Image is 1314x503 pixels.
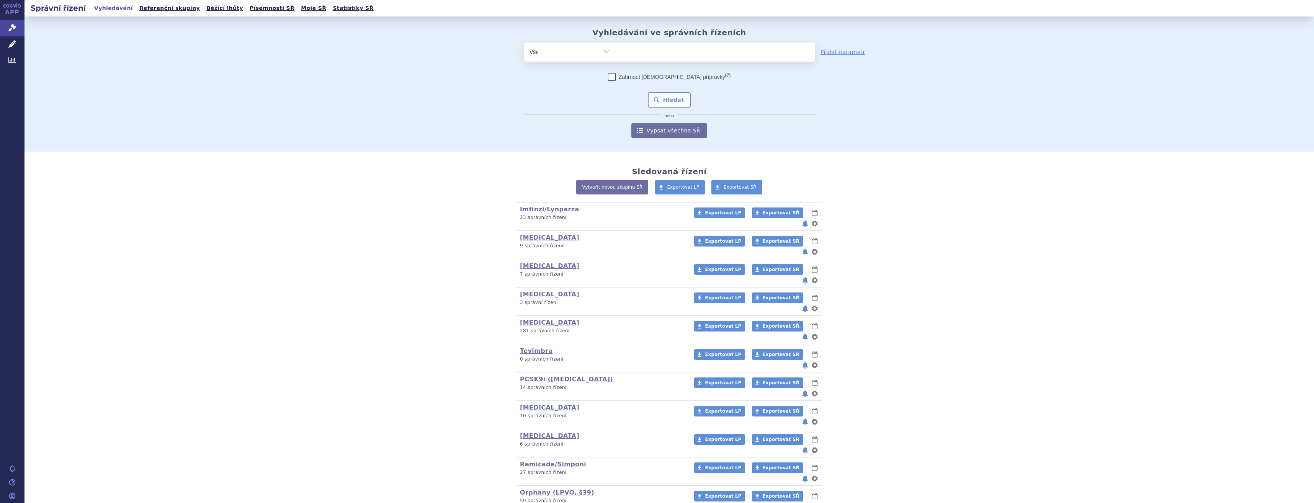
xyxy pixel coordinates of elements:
[655,180,705,194] a: Exportovat LP
[801,304,809,313] button: notifikace
[752,321,803,332] a: Exportovat SŘ
[763,295,799,300] span: Exportovat SŘ
[811,474,819,483] button: nastavení
[811,492,819,501] button: lhůty
[811,237,819,246] button: lhůty
[811,435,819,444] button: lhůty
[752,207,803,218] a: Exportovat SŘ
[752,349,803,360] a: Exportovat SŘ
[520,461,586,468] a: Remicade/Simponi
[520,347,553,354] a: Tevimbra
[811,247,819,256] button: nastavení
[801,332,809,341] button: notifikace
[520,291,579,298] a: [MEDICAL_DATA]
[520,441,684,447] p: 6 správních řízení
[520,404,579,411] a: [MEDICAL_DATA]
[520,234,579,241] a: [MEDICAL_DATA]
[752,406,803,416] a: Exportovat SŘ
[330,3,376,13] a: Statistiky SŘ
[694,349,745,360] a: Exportovat LP
[811,417,819,426] button: nastavení
[631,123,707,138] a: Vypsat všechna SŘ
[705,380,741,385] span: Exportovat LP
[247,3,297,13] a: Písemnosti SŘ
[752,434,803,445] a: Exportovat SŘ
[705,238,741,244] span: Exportovat LP
[811,389,819,398] button: nastavení
[705,437,741,442] span: Exportovat LP
[608,73,731,81] label: Zahrnout [DEMOGRAPHIC_DATA] přípravky
[711,180,762,194] a: Exportovat SŘ
[763,352,799,357] span: Exportovat SŘ
[520,376,613,383] a: PCSK9i ([MEDICAL_DATA])
[576,180,648,194] a: Vytvořit novou skupinu SŘ
[694,406,745,416] a: Exportovat LP
[801,276,809,285] button: notifikace
[520,328,684,334] p: 281 správních řízení
[705,493,741,499] span: Exportovat LP
[705,465,741,470] span: Exportovat LP
[763,210,799,216] span: Exportovat SŘ
[811,293,819,302] button: lhůty
[661,114,678,118] i: nebo
[811,219,819,228] button: nastavení
[694,491,745,501] a: Exportovat LP
[811,208,819,217] button: lhůty
[137,3,202,13] a: Referenční skupiny
[694,292,745,303] a: Exportovat LP
[763,323,799,329] span: Exportovat SŘ
[520,356,684,363] p: 0 správních řízení
[811,378,819,387] button: lhůty
[752,462,803,473] a: Exportovat SŘ
[724,185,757,190] span: Exportovat SŘ
[520,206,579,213] a: Imfinzi/Lynparza
[763,238,799,244] span: Exportovat SŘ
[763,493,799,499] span: Exportovat SŘ
[694,377,745,388] a: Exportovat LP
[25,3,92,13] h2: Správní řízení
[204,3,245,13] a: Běžící lhůty
[694,236,745,247] a: Exportovat LP
[520,413,684,419] p: 10 správních řízení
[520,319,579,326] a: [MEDICAL_DATA]
[725,73,731,78] abbr: (?)
[820,48,865,56] a: Přidat parametr
[801,446,809,455] button: notifikace
[811,446,819,455] button: nastavení
[811,265,819,274] button: lhůty
[705,210,741,216] span: Exportovat LP
[801,389,809,398] button: notifikace
[811,322,819,331] button: lhůty
[92,3,135,13] a: Vyhledávání
[705,408,741,414] span: Exportovat LP
[801,219,809,228] button: notifikace
[705,267,741,272] span: Exportovat LP
[752,236,803,247] a: Exportovat SŘ
[592,28,746,37] h2: Vyhledávání ve správních řízeních
[752,264,803,275] a: Exportovat SŘ
[694,434,745,445] a: Exportovat LP
[705,295,741,300] span: Exportovat LP
[667,185,699,190] span: Exportovat LP
[520,299,684,306] p: 3 správní řízení
[632,167,706,176] h2: Sledovaná řízení
[801,417,809,426] button: notifikace
[811,304,819,313] button: nastavení
[520,214,684,221] p: 23 správních řízení
[811,361,819,370] button: nastavení
[520,243,684,249] p: 9 správních řízení
[752,377,803,388] a: Exportovat SŘ
[705,352,741,357] span: Exportovat LP
[763,267,799,272] span: Exportovat SŘ
[694,321,745,332] a: Exportovat LP
[648,92,691,108] button: Hledat
[811,332,819,341] button: nastavení
[801,247,809,256] button: notifikace
[694,264,745,275] a: Exportovat LP
[520,271,684,278] p: 7 správních řízení
[801,361,809,370] button: notifikace
[520,489,594,496] a: Orphany (LPVO, §39)
[763,465,799,470] span: Exportovat SŘ
[694,462,745,473] a: Exportovat LP
[520,262,579,269] a: [MEDICAL_DATA]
